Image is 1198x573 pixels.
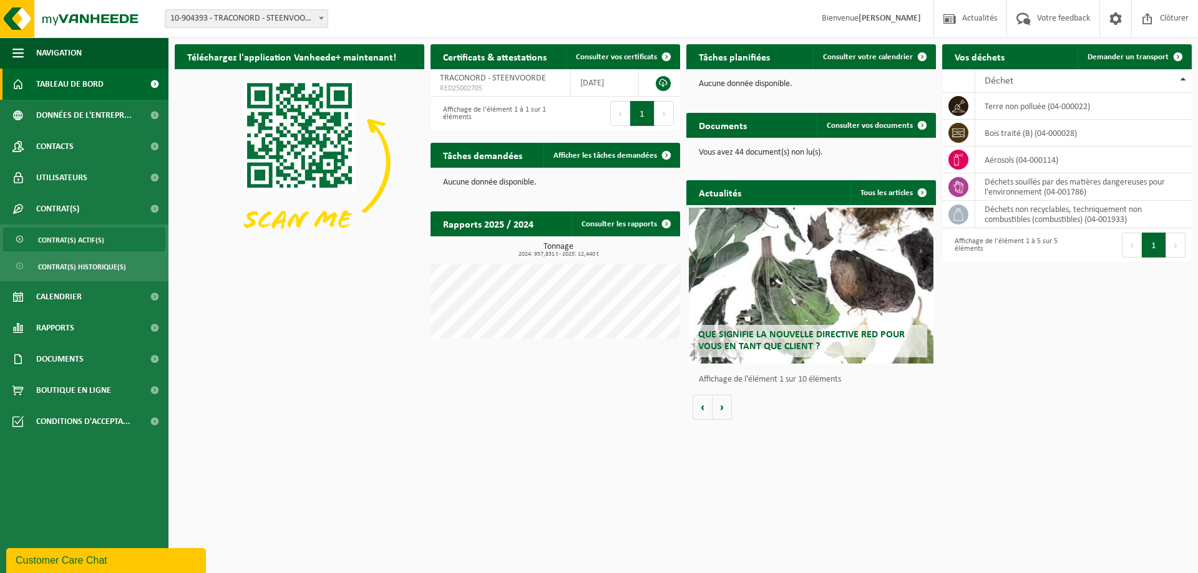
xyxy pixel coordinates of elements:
span: Déchet [985,76,1013,86]
div: Affichage de l'élément 1 à 1 sur 1 éléments [437,100,549,127]
a: Que signifie la nouvelle directive RED pour vous en tant que client ? [689,208,933,364]
a: Demander un transport [1078,44,1191,69]
span: Demander un transport [1088,53,1169,61]
span: Consulter vos certificats [576,53,657,61]
td: terre non polluée (04-000022) [975,93,1192,120]
h2: Rapports 2025 / 2024 [431,211,546,236]
iframe: chat widget [6,546,208,573]
span: Contacts [36,131,74,162]
div: Affichage de l'élément 1 à 5 sur 5 éléments [948,231,1061,259]
span: Données de l'entrepr... [36,100,132,131]
span: Contrat(s) historique(s) [38,255,126,279]
strong: [PERSON_NAME] [859,14,921,23]
span: Contrat(s) [36,193,79,224]
h2: Tâches planifiées [686,44,782,69]
button: Previous [610,101,630,126]
td: déchets souillés par des matières dangereuses pour l'environnement (04-001786) [975,173,1192,201]
button: Volgende [713,395,732,420]
span: Boutique en ligne [36,375,111,406]
button: 1 [630,101,655,126]
h2: Certificats & attestations [431,44,559,69]
td: [DATE] [571,69,638,97]
a: Contrat(s) actif(s) [3,228,165,251]
a: Consulter les rapports [572,211,679,236]
a: Afficher les tâches demandées [543,143,679,168]
h3: Tonnage [437,243,680,258]
span: Utilisateurs [36,162,87,193]
button: Next [1166,233,1186,258]
button: Next [655,101,674,126]
span: Consulter votre calendrier [823,53,913,61]
td: bois traité (B) (04-000028) [975,120,1192,147]
td: aérosols (04-000114) [975,147,1192,173]
h2: Tâches demandées [431,143,535,167]
a: Consulter votre calendrier [813,44,935,69]
span: Afficher les tâches demandées [553,152,657,160]
span: TRACONORD - STEENVOORDE [440,74,546,83]
span: 10-904393 - TRACONORD - STEENVOORDE [165,9,328,28]
button: Previous [1122,233,1142,258]
p: Affichage de l'élément 1 sur 10 éléments [699,375,930,384]
p: Aucune donnée disponible. [443,178,668,187]
a: Contrat(s) historique(s) [3,254,165,278]
span: Tableau de bord [36,69,104,100]
td: déchets non recyclables, techniquement non combustibles (combustibles) (04-001933) [975,201,1192,228]
button: 1 [1142,233,1166,258]
span: Consulter vos documents [827,122,913,130]
img: Download de VHEPlus App [175,69,424,256]
span: 2024: 957,831 t - 2025: 12,440 t [437,251,680,258]
a: Tous les articles [850,180,935,205]
span: 10-904393 - TRACONORD - STEENVOORDE [165,10,328,27]
p: Aucune donnée disponible. [699,80,923,89]
a: Consulter vos certificats [566,44,679,69]
span: Conditions d'accepta... [36,406,130,437]
h2: Téléchargez l'application Vanheede+ maintenant! [175,44,409,69]
a: Consulter vos documents [817,113,935,138]
span: Rapports [36,312,74,344]
span: RED25002705 [440,84,561,94]
span: Que signifie la nouvelle directive RED pour vous en tant que client ? [698,330,905,352]
span: Calendrier [36,281,82,312]
span: Contrat(s) actif(s) [38,228,104,252]
h2: Vos déchets [942,44,1017,69]
h2: Documents [686,113,759,137]
button: Vorige [693,395,713,420]
h2: Actualités [686,180,754,205]
span: Navigation [36,37,82,69]
span: Documents [36,344,84,375]
p: Vous avez 44 document(s) non lu(s). [699,148,923,157]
